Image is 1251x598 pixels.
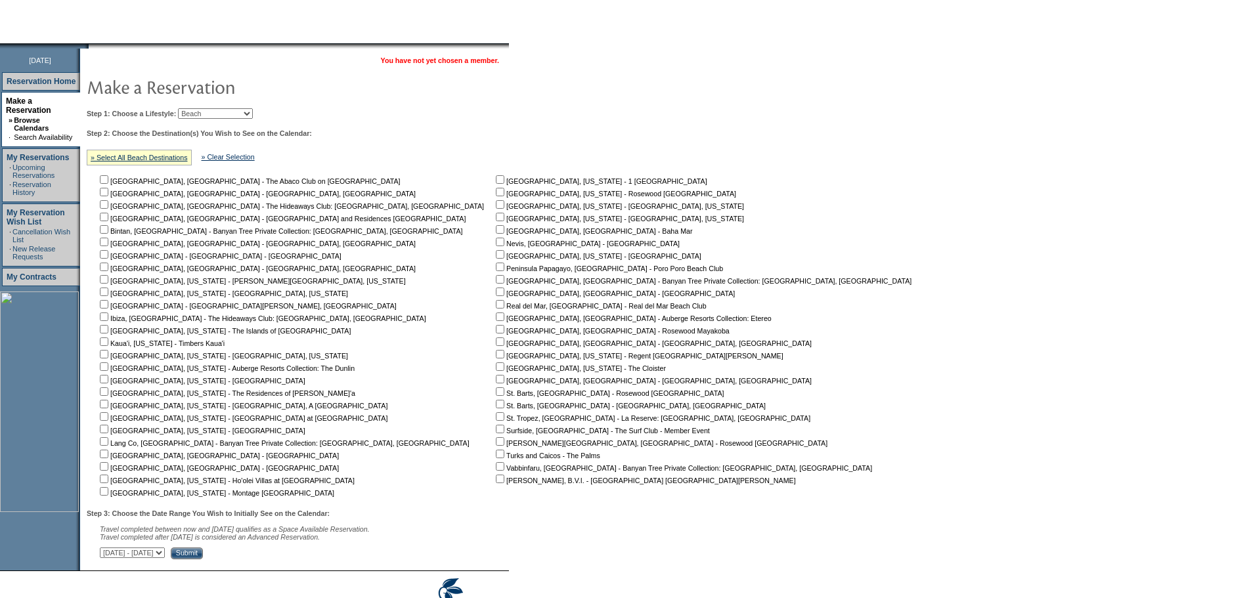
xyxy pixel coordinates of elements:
nobr: [GEOGRAPHIC_DATA], [US_STATE] - [GEOGRAPHIC_DATA], [US_STATE] [493,215,744,223]
img: blank.gif [89,43,90,49]
td: · [9,163,11,179]
nobr: Bintan, [GEOGRAPHIC_DATA] - Banyan Tree Private Collection: [GEOGRAPHIC_DATA], [GEOGRAPHIC_DATA] [97,227,463,235]
nobr: [GEOGRAPHIC_DATA], [US_STATE] - [GEOGRAPHIC_DATA], [US_STATE] [493,202,744,210]
nobr: [GEOGRAPHIC_DATA], [US_STATE] - The Cloister [493,364,666,372]
nobr: Nevis, [GEOGRAPHIC_DATA] - [GEOGRAPHIC_DATA] [493,240,680,247]
img: promoShadowLeftCorner.gif [84,43,89,49]
nobr: [GEOGRAPHIC_DATA], [US_STATE] - Rosewood [GEOGRAPHIC_DATA] [493,190,736,198]
nobr: [GEOGRAPHIC_DATA], [US_STATE] - [PERSON_NAME][GEOGRAPHIC_DATA], [US_STATE] [97,277,406,285]
a: My Contracts [7,272,56,282]
nobr: [GEOGRAPHIC_DATA], [GEOGRAPHIC_DATA] - The Abaco Club on [GEOGRAPHIC_DATA] [97,177,401,185]
td: · [9,133,12,141]
b: Step 1: Choose a Lifestyle: [87,110,176,117]
nobr: [GEOGRAPHIC_DATA], [GEOGRAPHIC_DATA] - [GEOGRAPHIC_DATA] [97,452,339,459]
nobr: [GEOGRAPHIC_DATA], [US_STATE] - Ho'olei Villas at [GEOGRAPHIC_DATA] [97,477,355,484]
nobr: Travel completed after [DATE] is considered an Advanced Reservation. [100,533,320,541]
a: Search Availability [14,133,72,141]
nobr: [GEOGRAPHIC_DATA], [GEOGRAPHIC_DATA] - [GEOGRAPHIC_DATA] and Residences [GEOGRAPHIC_DATA] [97,215,466,223]
nobr: Lang Co, [GEOGRAPHIC_DATA] - Banyan Tree Private Collection: [GEOGRAPHIC_DATA], [GEOGRAPHIC_DATA] [97,439,470,447]
nobr: [GEOGRAPHIC_DATA], [US_STATE] - The Islands of [GEOGRAPHIC_DATA] [97,327,351,335]
nobr: [GEOGRAPHIC_DATA], [US_STATE] - Montage [GEOGRAPHIC_DATA] [97,489,334,497]
nobr: St. Barts, [GEOGRAPHIC_DATA] - [GEOGRAPHIC_DATA], [GEOGRAPHIC_DATA] [493,402,766,410]
nobr: [GEOGRAPHIC_DATA], [GEOGRAPHIC_DATA] - [GEOGRAPHIC_DATA] [493,289,735,297]
b: Step 2: Choose the Destination(s) You Wish to See on the Calendar: [87,129,312,137]
a: Make a Reservation [6,96,51,115]
nobr: [PERSON_NAME][GEOGRAPHIC_DATA], [GEOGRAPHIC_DATA] - Rosewood [GEOGRAPHIC_DATA] [493,439,827,447]
nobr: Real del Mar, [GEOGRAPHIC_DATA] - Real del Mar Beach Club [493,302,707,310]
input: Submit [171,547,203,559]
a: My Reservation Wish List [7,208,65,226]
nobr: [GEOGRAPHIC_DATA], [US_STATE] - Auberge Resorts Collection: The Dunlin [97,364,355,372]
a: » Select All Beach Destinations [91,154,188,161]
nobr: [GEOGRAPHIC_DATA], [GEOGRAPHIC_DATA] - Baha Mar [493,227,692,235]
nobr: [GEOGRAPHIC_DATA], [GEOGRAPHIC_DATA] - [GEOGRAPHIC_DATA], [GEOGRAPHIC_DATA] [97,190,416,198]
nobr: Surfside, [GEOGRAPHIC_DATA] - The Surf Club - Member Event [493,427,710,435]
a: Cancellation Wish List [12,228,70,244]
nobr: St. Barts, [GEOGRAPHIC_DATA] - Rosewood [GEOGRAPHIC_DATA] [493,389,724,397]
nobr: Turks and Caicos - The Palms [493,452,600,459]
nobr: [GEOGRAPHIC_DATA], [US_STATE] - [GEOGRAPHIC_DATA] [97,377,305,385]
nobr: [GEOGRAPHIC_DATA], [US_STATE] - [GEOGRAPHIC_DATA] at [GEOGRAPHIC_DATA] [97,414,387,422]
img: pgTtlMakeReservation.gif [87,74,349,100]
a: Reservation Home [7,77,76,86]
td: · [9,245,11,261]
nobr: [GEOGRAPHIC_DATA], [US_STATE] - [GEOGRAPHIC_DATA] [97,427,305,435]
span: You have not yet chosen a member. [381,56,499,64]
nobr: [GEOGRAPHIC_DATA] - [GEOGRAPHIC_DATA] - [GEOGRAPHIC_DATA] [97,252,341,260]
td: · [9,181,11,196]
a: Reservation History [12,181,51,196]
a: Browse Calendars [14,116,49,132]
a: Upcoming Reservations [12,163,55,179]
nobr: [GEOGRAPHIC_DATA], [GEOGRAPHIC_DATA] - [GEOGRAPHIC_DATA], [GEOGRAPHIC_DATA] [493,377,812,385]
b: Step 3: Choose the Date Range You Wish to Initially See on the Calendar: [87,509,330,517]
b: » [9,116,12,124]
nobr: [GEOGRAPHIC_DATA], [US_STATE] - [GEOGRAPHIC_DATA] [493,252,701,260]
nobr: Peninsula Papagayo, [GEOGRAPHIC_DATA] - Poro Poro Beach Club [493,265,723,272]
nobr: St. Tropez, [GEOGRAPHIC_DATA] - La Reserve: [GEOGRAPHIC_DATA], [GEOGRAPHIC_DATA] [493,414,810,422]
span: Travel completed between now and [DATE] qualifies as a Space Available Reservation. [100,525,370,533]
nobr: [GEOGRAPHIC_DATA], [GEOGRAPHIC_DATA] - [GEOGRAPHIC_DATA] [97,464,339,472]
a: » Clear Selection [202,153,255,161]
nobr: [GEOGRAPHIC_DATA], [GEOGRAPHIC_DATA] - The Hideaways Club: [GEOGRAPHIC_DATA], [GEOGRAPHIC_DATA] [97,202,484,210]
nobr: [GEOGRAPHIC_DATA], [GEOGRAPHIC_DATA] - [GEOGRAPHIC_DATA], [GEOGRAPHIC_DATA] [493,339,812,347]
nobr: [GEOGRAPHIC_DATA] - [GEOGRAPHIC_DATA][PERSON_NAME], [GEOGRAPHIC_DATA] [97,302,397,310]
nobr: [GEOGRAPHIC_DATA], [US_STATE] - [GEOGRAPHIC_DATA], [US_STATE] [97,352,348,360]
nobr: [GEOGRAPHIC_DATA], [GEOGRAPHIC_DATA] - Rosewood Mayakoba [493,327,730,335]
nobr: [GEOGRAPHIC_DATA], [GEOGRAPHIC_DATA] - Banyan Tree Private Collection: [GEOGRAPHIC_DATA], [GEOGRA... [493,277,911,285]
nobr: [GEOGRAPHIC_DATA], [US_STATE] - [GEOGRAPHIC_DATA], [US_STATE] [97,289,348,297]
nobr: [GEOGRAPHIC_DATA], [GEOGRAPHIC_DATA] - [GEOGRAPHIC_DATA], [GEOGRAPHIC_DATA] [97,265,416,272]
nobr: [GEOGRAPHIC_DATA], [GEOGRAPHIC_DATA] - Auberge Resorts Collection: Etereo [493,314,772,322]
nobr: Kaua'i, [US_STATE] - Timbers Kaua'i [97,339,225,347]
a: My Reservations [7,153,69,162]
nobr: [GEOGRAPHIC_DATA], [US_STATE] - The Residences of [PERSON_NAME]'a [97,389,355,397]
nobr: [PERSON_NAME], B.V.I. - [GEOGRAPHIC_DATA] [GEOGRAPHIC_DATA][PERSON_NAME] [493,477,796,484]
nobr: Vabbinfaru, [GEOGRAPHIC_DATA] - Banyan Tree Private Collection: [GEOGRAPHIC_DATA], [GEOGRAPHIC_DATA] [493,464,872,472]
nobr: [GEOGRAPHIC_DATA], [US_STATE] - 1 [GEOGRAPHIC_DATA] [493,177,707,185]
nobr: [GEOGRAPHIC_DATA], [GEOGRAPHIC_DATA] - [GEOGRAPHIC_DATA], [GEOGRAPHIC_DATA] [97,240,416,247]
a: New Release Requests [12,245,55,261]
nobr: [GEOGRAPHIC_DATA], [US_STATE] - [GEOGRAPHIC_DATA], A [GEOGRAPHIC_DATA] [97,402,387,410]
nobr: Ibiza, [GEOGRAPHIC_DATA] - The Hideaways Club: [GEOGRAPHIC_DATA], [GEOGRAPHIC_DATA] [97,314,426,322]
td: · [9,228,11,244]
nobr: [GEOGRAPHIC_DATA], [US_STATE] - Regent [GEOGRAPHIC_DATA][PERSON_NAME] [493,352,783,360]
span: [DATE] [29,56,51,64]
